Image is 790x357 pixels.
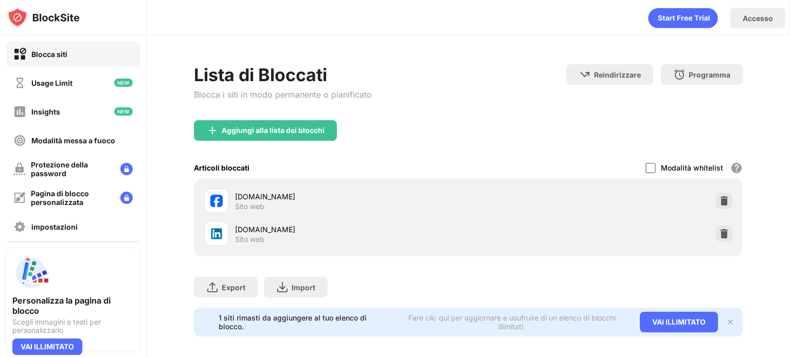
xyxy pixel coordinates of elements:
[222,283,245,292] div: Export
[31,222,78,231] div: impostazioni
[194,64,372,85] div: Lista di Bloccati
[219,313,390,331] div: 1 siti rimasti da aggiungere al tuo elenco di blocco.
[12,339,82,355] div: VAI ILLIMITATO
[114,107,133,116] img: new-icon.svg
[194,163,249,172] div: Articoli bloccati
[648,8,718,28] div: animation
[222,126,325,135] div: Aggiungi alla lista dei blocchi
[114,79,133,87] img: new-icon.svg
[194,89,372,100] div: Blocca i siti in modo permanente o pianificato
[235,224,468,235] div: [DOMAIN_NAME]
[12,318,134,334] div: Scegli immagini e testi per personalizzarlo
[726,318,734,326] img: x-button.svg
[743,14,773,23] div: Accesso
[235,191,468,202] div: [DOMAIN_NAME]
[689,70,730,79] div: Programma
[13,220,26,233] img: settings-off.svg
[120,163,133,175] img: lock-menu.svg
[12,254,49,291] img: push-custom-page.svg
[31,50,67,59] div: Blocca siti
[13,163,26,175] img: password-protection-off.svg
[13,105,26,118] img: insights-off.svg
[661,163,723,172] div: Modalità whitelist
[12,295,134,316] div: Personalizza la pagina di blocco
[235,202,264,211] div: Sito web
[31,189,112,206] div: Pagina di blocco personalizzata
[235,235,264,244] div: Sito web
[13,134,26,147] img: focus-off.svg
[13,192,26,204] img: customize-block-page-off.svg
[13,48,26,61] img: block-on.svg
[594,70,641,79] div: Reindirizzare
[397,313,627,331] div: Fare clic qui per aggiornare e usufruire di un elenco di blocchi illimitati.
[120,192,133,204] img: lock-menu.svg
[210,195,223,207] img: favicons
[31,160,112,178] div: Protezione della password
[7,7,80,28] img: logo-blocksite.svg
[31,136,115,145] div: Modalità messa a fuoco
[31,107,60,116] div: Insights
[31,79,73,87] div: Usage Limit
[292,283,315,292] div: Import
[13,77,26,89] img: time-usage-off.svg
[640,312,718,332] div: VAI ILLIMITATO
[210,228,223,240] img: favicons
